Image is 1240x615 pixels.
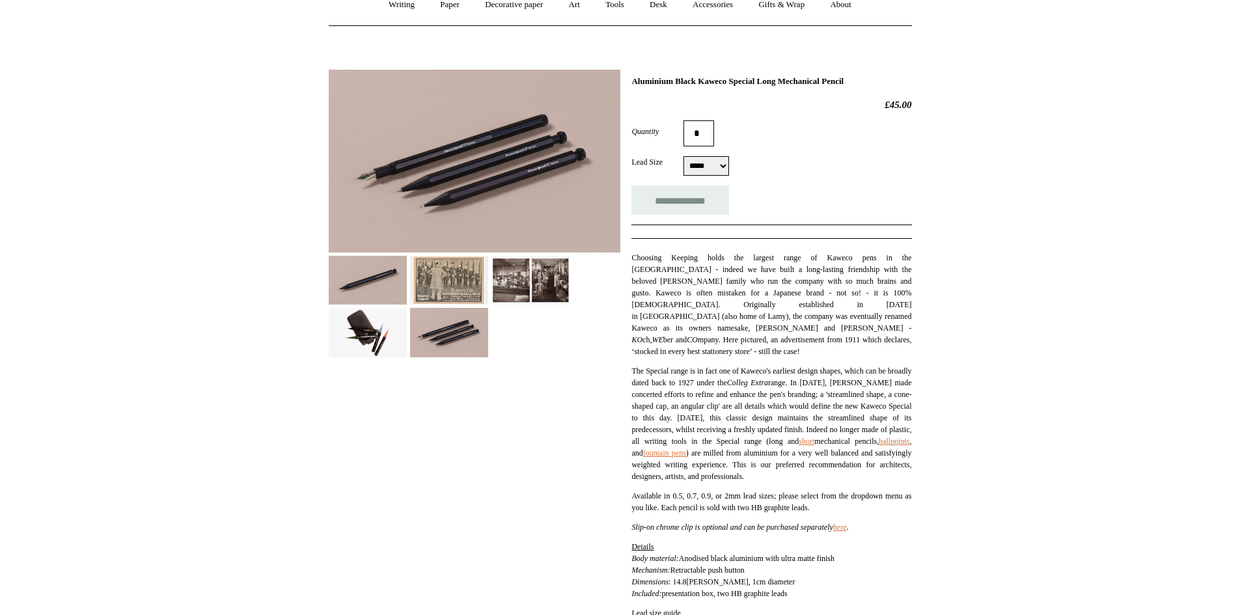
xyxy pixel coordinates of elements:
[727,378,768,387] em: Colleg Extra
[643,448,686,458] a: fountain pens
[329,308,407,357] img: Aluminium Black Kaweco Special Long Mechanical Pencil
[631,589,661,598] em: Included:
[661,589,787,598] span: presentation box, two HB graphite leads
[631,523,848,532] em: Slip-on chrome clip is optional and can be purchased separately .
[631,126,683,137] label: Quantity
[631,566,670,575] em: Mechanism:
[410,308,488,357] img: Aluminium Black Kaweco Special Long Mechanical Pencil
[329,256,407,305] img: Aluminium Black Kaweco Special Long Mechanical Pencil
[652,335,663,344] i: WE
[631,490,911,513] p: Available in 0.5, 0.7, 0.9, or 2mm lead sizes; please select from the dropdown menu as you like. ...
[491,256,570,305] img: Aluminium Black Kaweco Special Long Mechanical Pencil
[879,437,909,446] a: ballpoints
[631,76,911,87] h1: Aluminium Black Kaweco Special Long Mechanical Pencil
[631,554,678,563] em: Body material:
[631,577,668,586] em: Dimensions
[687,335,698,344] i: CO
[329,70,620,253] img: Aluminium Black Kaweco Special Long Mechanical Pencil
[631,252,911,357] p: Choosing Keeping holds the largest range of Kaweco pens in the [GEOGRAPHIC_DATA] - indeed we have...
[799,437,814,446] a: short
[833,523,847,532] a: here
[631,541,911,599] p: Anodised black aluminium with ultra matte finish Retractable push button : 14.8[PERSON_NAME], 1cm...
[631,335,642,344] i: KO
[631,542,654,551] span: Details
[631,156,683,168] label: Lead Size
[631,99,911,111] h2: £45.00
[410,256,488,305] img: Aluminium Black Kaweco Special Long Mechanical Pencil
[631,365,911,482] p: The Special range is in fact one of Kaweco's earliest design shapes, which can be broadly dated b...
